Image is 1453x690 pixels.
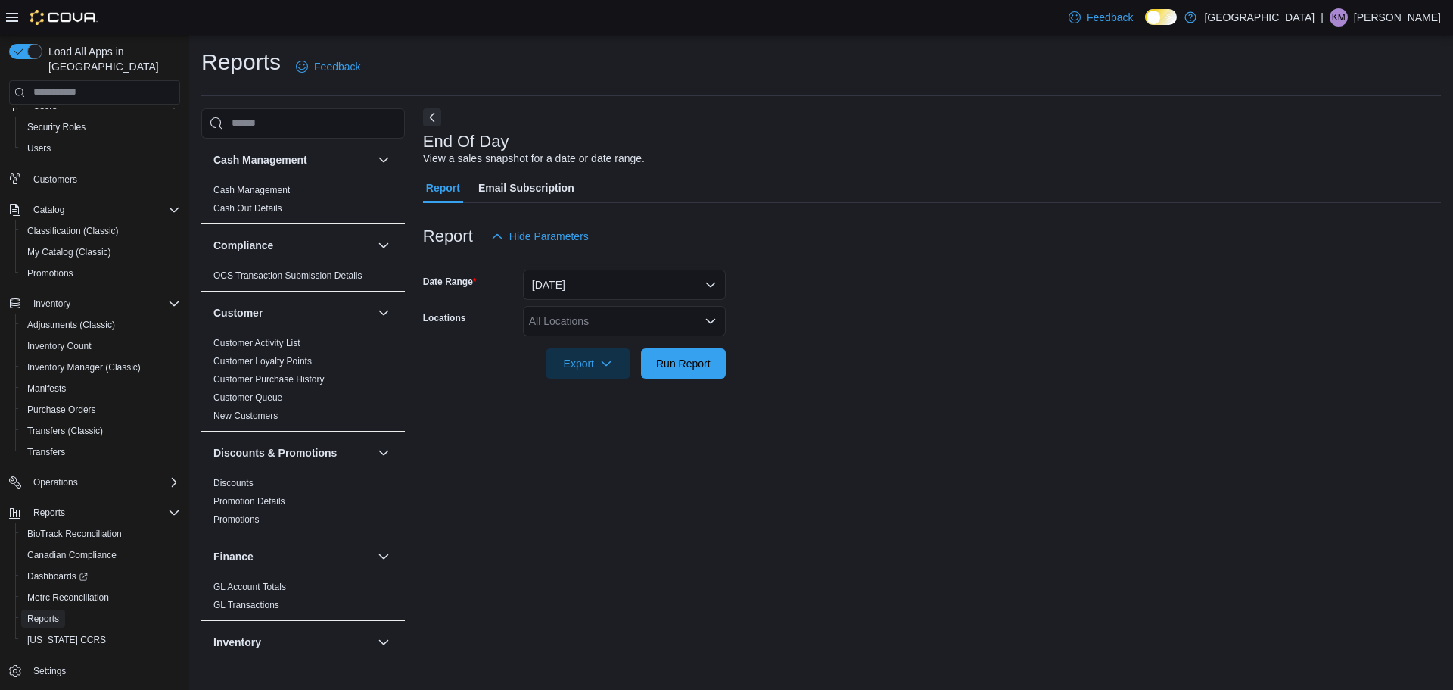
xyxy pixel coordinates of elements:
button: Finance [375,548,393,566]
span: Customer Activity List [213,337,300,349]
span: Metrc Reconciliation [21,589,180,607]
span: Load All Apps in [GEOGRAPHIC_DATA] [42,44,180,74]
span: Inventory [33,298,70,310]
span: Transfers (Classic) [21,422,180,440]
button: Catalog [27,201,70,219]
button: Metrc Reconciliation [15,587,186,608]
span: Report [426,173,460,203]
span: Catalog [33,204,64,216]
div: View a sales snapshot for a date or date range. [423,151,645,167]
span: Customer Queue [213,392,282,404]
a: Canadian Compliance [21,546,123,564]
a: Manifests [21,379,72,398]
button: [US_STATE] CCRS [15,629,186,651]
button: Inventory [3,293,186,314]
span: Washington CCRS [21,631,180,649]
span: Operations [27,473,180,492]
button: My Catalog (Classic) [15,242,186,263]
button: BioTrack Reconciliation [15,523,186,545]
span: Adjustments (Classic) [21,316,180,334]
span: Security Roles [27,121,86,133]
h3: Discounts & Promotions [213,445,337,461]
button: Customers [3,168,186,190]
span: Promotions [27,267,73,279]
span: Settings [33,665,66,677]
button: Customer [213,305,372,320]
button: Discounts & Promotions [375,444,393,462]
span: GL Transactions [213,599,279,611]
span: Feedback [1087,10,1133,25]
p: | [1321,8,1324,27]
span: [US_STATE] CCRS [27,634,106,646]
button: Reports [15,608,186,629]
div: Discounts & Promotions [201,474,405,535]
span: Users [27,142,51,155]
span: Dashboards [27,570,88,582]
span: Inventory Manager (Classic) [27,361,141,373]
div: Kris Miller [1330,8,1348,27]
span: OCS Transaction Submission Details [213,270,362,282]
button: Inventory Manager (Classic) [15,357,186,378]
p: [GEOGRAPHIC_DATA] [1204,8,1315,27]
a: Adjustments (Classic) [21,316,121,334]
a: New Customers [213,411,278,421]
span: Settings [27,661,180,680]
button: Inventory Count [15,336,186,357]
h3: Finance [213,549,254,564]
button: Canadian Compliance [15,545,186,566]
a: Transfers (Classic) [21,422,109,440]
span: Promotions [213,514,260,526]
button: Security Roles [15,117,186,138]
button: Transfers (Classic) [15,420,186,442]
button: Reports [27,504,71,522]
span: Customers [33,173,77,186]
span: Cash Management [213,184,290,196]
span: Users [21,139,180,158]
span: Discounts [213,477,254,489]
a: Feedback [1063,2,1139,33]
h1: Reports [201,47,281,77]
h3: Report [423,227,473,245]
span: Inventory [27,295,180,313]
img: Cova [30,10,98,25]
button: Users [15,138,186,159]
span: Security Roles [21,118,180,136]
button: Purchase Orders [15,399,186,420]
span: BioTrack Reconciliation [27,528,122,540]
span: Email Subscription [478,173,574,203]
a: Transfers [21,443,71,461]
button: Inventory [375,633,393,651]
span: Dashboards [21,567,180,585]
span: Reports [27,613,59,625]
a: Settings [27,662,72,680]
a: [US_STATE] CCRS [21,631,112,649]
label: Locations [423,312,466,324]
button: Operations [3,472,186,493]
span: BioTrack Reconciliation [21,525,180,543]
button: Inventory [27,295,76,313]
button: [DATE] [523,270,726,300]
button: Discounts & Promotions [213,445,372,461]
span: Reports [21,610,180,628]
a: OCS Transaction Submission Details [213,270,362,281]
span: Feedback [314,59,360,74]
button: Open list of options [705,315,717,327]
div: Compliance [201,267,405,291]
a: Users [21,139,57,158]
button: Adjustments (Classic) [15,314,186,336]
h3: Inventory [213,635,261,650]
h3: End Of Day [423,133,509,151]
a: Inventory Count [21,337,98,355]
input: Dark Mode [1145,9,1177,25]
h3: Compliance [213,238,273,253]
button: Finance [213,549,372,564]
a: GL Transactions [213,600,279,610]
a: Metrc Reconciliation [21,589,115,607]
a: BioTrack Reconciliation [21,525,128,543]
span: Transfers [21,443,180,461]
a: Inventory Manager (Classic) [21,358,147,376]
button: Operations [27,473,84,492]
span: Manifests [27,382,66,395]
span: Reports [33,507,65,519]
a: Feedback [290,52,366,82]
